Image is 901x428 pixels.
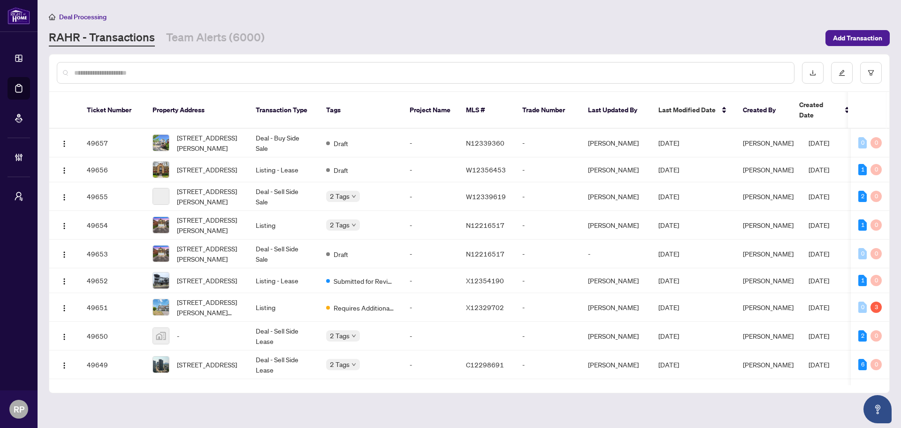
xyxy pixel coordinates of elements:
[153,357,169,373] img: thumbnail-img
[580,157,651,182] td: [PERSON_NAME]
[153,272,169,288] img: thumbnail-img
[658,221,679,229] span: [DATE]
[14,192,23,201] span: user-switch
[49,14,55,20] span: home
[79,268,145,293] td: 49652
[743,249,794,258] span: [PERSON_NAME]
[743,303,794,311] span: [PERSON_NAME]
[61,140,68,148] img: Logo
[57,189,72,204] button: Logo
[61,333,68,341] img: Logo
[466,192,506,201] span: W12339619
[14,403,24,416] span: RP
[580,350,651,379] td: [PERSON_NAME]
[79,129,145,157] td: 49657
[177,331,179,341] span: -
[248,350,319,379] td: Deal - Sell Side Lease
[515,182,580,211] td: -
[79,322,145,350] td: 49650
[330,330,350,341] span: 2 Tags
[743,192,794,201] span: [PERSON_NAME]
[153,299,169,315] img: thumbnail-img
[79,92,145,129] th: Ticket Number
[466,276,504,285] span: X12354190
[515,268,580,293] td: -
[402,129,458,157] td: -
[858,248,867,259] div: 0
[153,162,169,178] img: thumbnail-img
[858,219,867,231] div: 1
[79,157,145,182] td: 49656
[580,92,651,129] th: Last Updated By
[651,92,735,129] th: Last Modified Date
[858,275,867,286] div: 1
[334,303,395,313] span: Requires Additional Docs
[402,92,458,129] th: Project Name
[863,395,892,423] button: Open asap
[402,157,458,182] td: -
[515,240,580,268] td: -
[743,276,794,285] span: [PERSON_NAME]
[858,137,867,148] div: 0
[870,191,882,202] div: 0
[831,62,853,84] button: edit
[735,92,792,129] th: Created By
[330,219,350,230] span: 2 Tags
[870,275,882,286] div: 0
[580,129,651,157] td: [PERSON_NAME]
[248,182,319,211] td: Deal - Sell Side Sale
[580,293,651,322] td: [PERSON_NAME]
[61,278,68,285] img: Logo
[839,70,845,76] span: edit
[466,303,504,311] span: X12329702
[153,217,169,233] img: thumbnail-img
[57,218,72,233] button: Logo
[743,139,794,147] span: [PERSON_NAME]
[809,360,829,369] span: [DATE]
[833,31,882,46] span: Add Transaction
[248,322,319,350] td: Deal - Sell Side Lease
[802,62,824,84] button: download
[61,362,68,369] img: Logo
[166,30,265,47] a: Team Alerts (6000)
[334,249,348,259] span: Draft
[79,211,145,240] td: 49654
[515,350,580,379] td: -
[515,293,580,322] td: -
[177,215,241,235] span: [STREET_ADDRESS][PERSON_NAME]
[351,223,356,227] span: down
[153,135,169,151] img: thumbnail-img
[248,157,319,182] td: Listing - Lease
[658,139,679,147] span: [DATE]
[57,273,72,288] button: Logo
[792,92,857,129] th: Created Date
[334,138,348,148] span: Draft
[743,332,794,340] span: [PERSON_NAME]
[858,164,867,175] div: 1
[858,302,867,313] div: 0
[658,332,679,340] span: [DATE]
[8,7,30,24] img: logo
[580,240,651,268] td: -
[580,211,651,240] td: [PERSON_NAME]
[799,100,839,120] span: Created Date
[809,165,829,174] span: [DATE]
[319,92,402,129] th: Tags
[658,360,679,369] span: [DATE]
[334,165,348,175] span: Draft
[153,328,169,344] img: thumbnail-img
[402,211,458,240] td: -
[870,302,882,313] div: 3
[61,222,68,230] img: Logo
[57,162,72,177] button: Logo
[515,92,580,129] th: Trade Number
[61,304,68,312] img: Logo
[57,357,72,372] button: Logo
[248,211,319,240] td: Listing
[177,186,241,207] span: [STREET_ADDRESS][PERSON_NAME]
[515,129,580,157] td: -
[177,243,241,264] span: [STREET_ADDRESS][PERSON_NAME]
[330,191,350,202] span: 2 Tags
[658,192,679,201] span: [DATE]
[658,105,716,115] span: Last Modified Date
